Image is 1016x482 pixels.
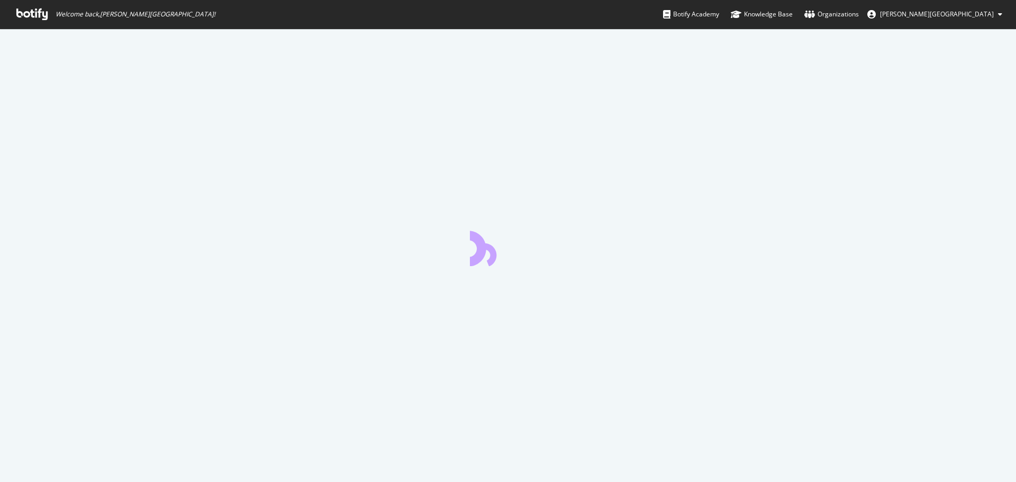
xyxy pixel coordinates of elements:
[470,228,546,266] div: animation
[663,9,719,20] div: Botify Academy
[880,10,994,19] span: Shaïna Lorsold
[804,9,859,20] div: Organizations
[56,10,215,19] span: Welcome back, [PERSON_NAME][GEOGRAPHIC_DATA] !
[859,6,1011,23] button: [PERSON_NAME][GEOGRAPHIC_DATA]
[731,9,793,20] div: Knowledge Base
